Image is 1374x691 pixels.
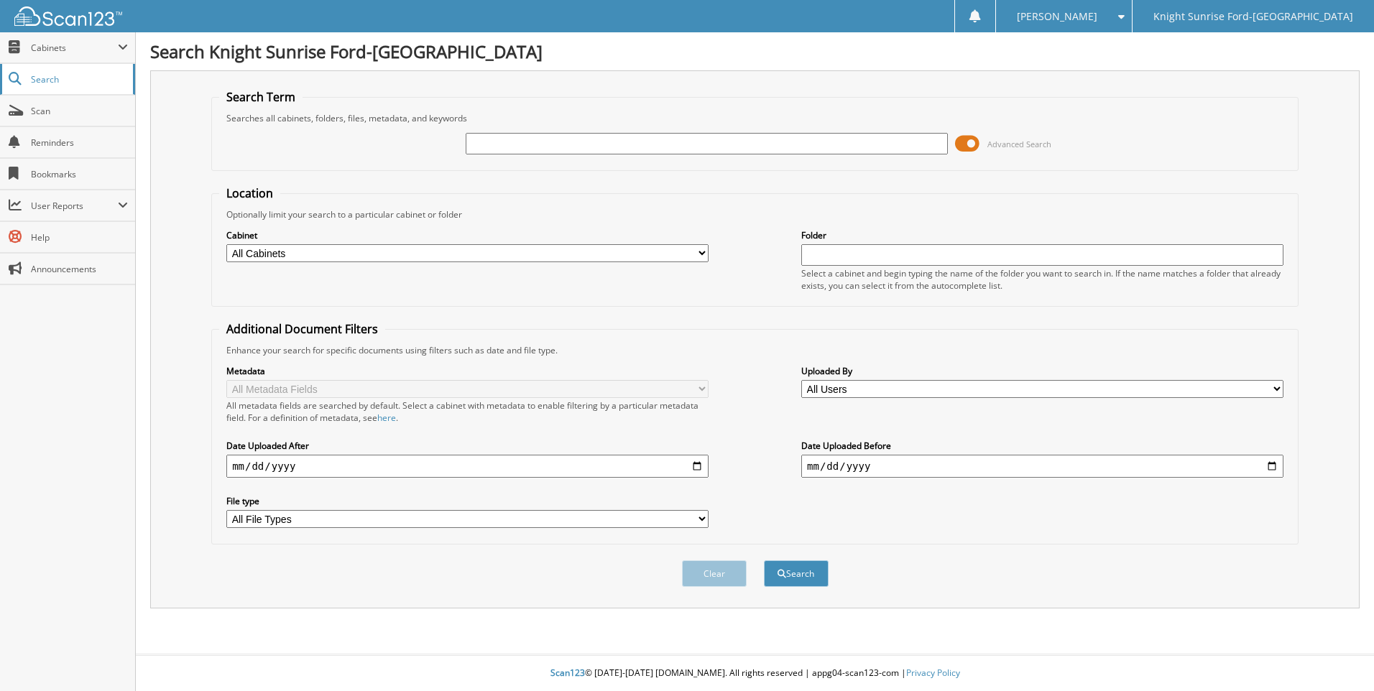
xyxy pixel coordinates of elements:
label: Date Uploaded After [226,440,709,452]
div: All metadata fields are searched by default. Select a cabinet with metadata to enable filtering b... [226,399,709,424]
div: Searches all cabinets, folders, files, metadata, and keywords [219,112,1291,124]
span: Reminders [31,136,128,149]
div: Enhance your search for specific documents using filters such as date and file type. [219,344,1291,356]
legend: Search Term [219,89,303,105]
img: scan123-logo-white.svg [14,6,122,26]
span: Scan [31,105,128,117]
span: Knight Sunrise Ford-[GEOGRAPHIC_DATA] [1153,12,1353,21]
div: Optionally limit your search to a particular cabinet or folder [219,208,1291,221]
button: Clear [682,560,747,587]
div: Select a cabinet and begin typing the name of the folder you want to search in. If the name match... [801,267,1283,292]
label: Metadata [226,365,709,377]
span: Search [31,73,126,85]
span: Advanced Search [987,139,1051,149]
div: © [DATE]-[DATE] [DOMAIN_NAME]. All rights reserved | appg04-scan123-com | [136,656,1374,691]
h1: Search Knight Sunrise Ford-[GEOGRAPHIC_DATA] [150,40,1360,63]
iframe: Chat Widget [1302,622,1374,691]
label: Cabinet [226,229,709,241]
span: Announcements [31,263,128,275]
label: Date Uploaded Before [801,440,1283,452]
a: here [377,412,396,424]
span: Cabinets [31,42,118,54]
label: Folder [801,229,1283,241]
label: File type [226,495,709,507]
input: start [226,455,709,478]
a: Privacy Policy [906,667,960,679]
span: Scan123 [550,667,585,679]
label: Uploaded By [801,365,1283,377]
input: end [801,455,1283,478]
span: Help [31,231,128,244]
button: Search [764,560,829,587]
span: User Reports [31,200,118,212]
span: [PERSON_NAME] [1017,12,1097,21]
legend: Location [219,185,280,201]
legend: Additional Document Filters [219,321,385,337]
span: Bookmarks [31,168,128,180]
